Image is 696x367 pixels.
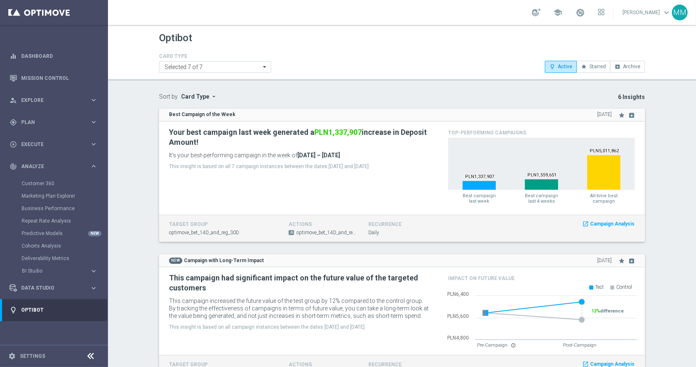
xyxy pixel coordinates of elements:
[622,6,672,19] a: [PERSON_NAME]keyboard_arrow_down
[22,227,107,240] div: Predictive Models
[448,130,635,136] h4: Top-Performing Campaigns
[22,255,86,262] a: Deliverability Metrics
[626,108,635,119] button: archive
[314,128,362,136] span: PLN1,337,907
[211,93,217,100] i: arrow_drop_down
[10,141,90,148] div: Execute
[284,93,645,101] p: 6 Insights
[22,240,107,252] div: Cohorts Analysis
[610,285,614,290] span: .
[448,275,635,281] h4: IMPACT ON FUTURE VALUE
[21,45,98,67] a: Dashboard
[21,164,90,169] span: Analyze
[10,67,98,89] div: Mission Control
[589,64,606,69] span: Starred
[21,98,90,103] span: Explore
[553,8,562,17] span: school
[181,93,209,100] span: Card Type
[527,172,556,178] text: PLN1,559,651
[600,308,624,314] span: difference
[590,221,635,228] span: Campaign Analysis
[21,120,90,125] span: Plan
[447,313,469,319] text: PLN5,600
[628,258,635,264] i: archive
[22,265,107,277] div: BI Studio
[289,230,294,235] span: A
[10,52,17,60] i: equalizer
[10,97,90,104] div: Explore
[447,291,469,297] text: PLN6,400
[9,75,98,82] button: Mission Control
[623,64,640,69] span: Archive
[22,230,86,237] a: Predictive Models
[159,32,192,44] h1: Optibot
[10,306,17,314] i: lightbulb
[169,297,429,320] p: This campaign increased the future value of the test group by 12% compared to the control group. ...
[169,127,429,147] h2: Your best campaign last week generated a increase in Deposit Amount!
[9,53,98,60] div: equalizer Dashboard
[591,308,600,314] span: 12%
[169,163,436,170] p: This insight is based on all 7 campaign instances between the dates [DATE] and [DATE]
[88,231,101,236] div: NEW
[10,45,98,67] div: Dashboard
[8,352,16,360] i: settings
[672,5,688,20] div: MM
[169,258,182,264] span: NEW
[10,284,90,292] div: Data Studio
[169,229,239,236] span: optimove_bet_14D_and_reg_30D
[618,258,625,264] i: star
[628,112,635,119] i: archive
[169,221,276,227] h4: target group
[22,268,98,274] button: BI Studio keyboard_arrow_right
[10,163,90,170] div: Analyze
[21,299,98,321] a: Optibot
[618,112,625,119] i: star
[169,273,429,293] h2: This campaign had significant impact on the future value of the targeted customers
[463,193,496,204] span: Best campaign last week
[90,118,98,126] i: keyboard_arrow_right
[22,268,81,273] span: BI Studio
[297,229,356,236] span: optimove_bet_14D_and_reg_30D
[597,257,612,264] span: [DATE]
[662,8,671,17] span: keyboard_arrow_down
[10,119,90,126] div: Plan
[22,180,86,187] a: Customer 360
[9,163,98,170] button: track_changes Analyze keyboard_arrow_right
[558,64,572,69] span: Active
[21,142,90,147] span: Execute
[9,97,98,104] button: person_search Explore keyboard_arrow_right
[289,221,356,227] h4: actions
[159,53,271,59] h4: CARD TYPE
[22,193,86,199] a: Marketing Plan Explorer
[159,93,178,100] label: Sort by
[618,254,625,264] button: star
[587,193,620,204] span: All-time best campaign
[169,151,429,159] p: It's your best-performing campaign in the week of
[581,64,587,69] i: star
[549,64,555,69] i: lightbulb_outline
[9,119,98,126] button: gps_fixed Plan keyboard_arrow_right
[22,205,86,212] a: Business Performance
[589,285,593,290] span: .
[21,285,90,290] span: Data Studio
[297,152,340,159] b: [DATE] – [DATE]
[90,162,98,170] i: keyboard_arrow_right
[563,342,596,348] span: Post-Campaign
[9,141,98,148] button: play_circle_outline Execute keyboard_arrow_right
[10,97,17,104] i: person_search
[90,96,98,104] i: keyboard_arrow_right
[9,285,98,291] button: Data Studio keyboard_arrow_right
[9,307,98,313] div: lightbulb Optibot
[181,93,217,100] button: Card Type arrow_drop_down
[465,174,494,179] text: PLN1,337,907
[10,299,98,321] div: Optibot
[22,177,107,190] div: Customer 360
[616,284,632,290] span: Control
[22,215,107,227] div: Repeat Rate Analysis
[626,254,635,264] button: archive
